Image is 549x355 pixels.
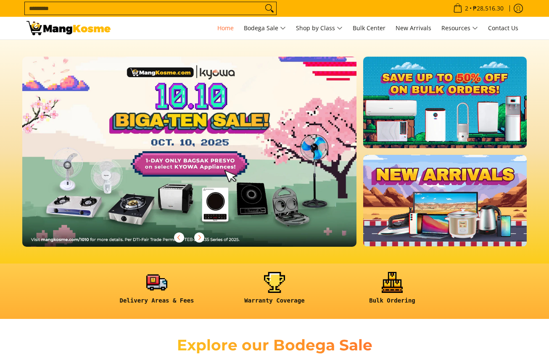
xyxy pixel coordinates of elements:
[26,21,111,35] img: Mang Kosme: Your Home Appliances Warehouse Sale Partner!
[220,272,329,311] a: <h6><strong>Warranty Coverage</strong></h6>
[353,24,385,32] span: Bulk Center
[441,23,478,34] span: Resources
[119,17,523,39] nav: Main Menu
[391,17,436,39] a: New Arrivals
[153,336,396,355] h2: Explore our Bodega Sale
[472,5,505,11] span: ₱28,516.30
[217,24,234,32] span: Home
[338,272,447,311] a: <h6><strong>Bulk Ordering</strong></h6>
[190,228,209,247] button: Next
[263,2,276,15] button: Search
[102,272,211,311] a: <h6><strong>Delivery Areas & Fees</strong></h6>
[488,24,518,32] span: Contact Us
[292,17,347,39] a: Shop by Class
[240,17,290,39] a: Bodega Sale
[213,17,238,39] a: Home
[484,17,523,39] a: Contact Us
[396,24,431,32] span: New Arrivals
[437,17,482,39] a: Resources
[296,23,343,34] span: Shop by Class
[464,5,470,11] span: 2
[451,4,506,13] span: •
[348,17,390,39] a: Bulk Center
[170,228,188,247] button: Previous
[22,57,383,260] a: More
[244,23,286,34] span: Bodega Sale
